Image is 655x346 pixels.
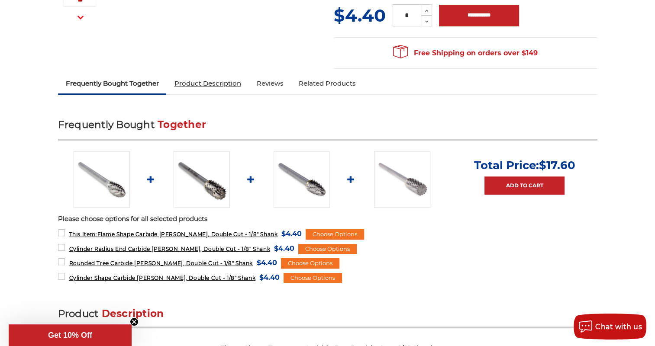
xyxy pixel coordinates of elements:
a: Reviews [248,74,291,93]
span: Frequently Bought [58,119,155,131]
div: Choose Options [284,273,342,283]
div: Choose Options [281,258,339,269]
span: $4.40 [274,243,294,254]
div: Choose Options [306,229,364,240]
span: $4.40 [281,228,302,240]
button: Close teaser [130,317,139,326]
button: Chat with us [574,314,646,340]
span: Together [158,119,206,131]
a: Related Products [291,74,364,93]
img: CBSH-51D flame shape carbide burr 1/8" shank [74,151,130,208]
button: Next [70,8,91,26]
span: $4.40 [334,5,386,26]
span: Cylinder Radius End Carbide [PERSON_NAME], Double Cut - 1/8" Shank [69,246,270,252]
div: Get 10% OffClose teaser [9,324,132,346]
p: Please choose options for all selected products [58,214,597,224]
a: Frequently Bought Together [58,74,167,93]
span: Description [102,308,164,320]
span: Flame Shape Carbide [PERSON_NAME], Double Cut - 1/8" Shank [69,231,277,237]
span: Chat with us [595,323,642,331]
div: Choose Options [298,244,357,254]
span: $17.60 [539,158,575,172]
span: $4.40 [257,257,277,269]
span: Product [58,308,99,320]
span: $4.40 [259,272,280,283]
a: Product Description [166,74,248,93]
span: Rounded Tree Carbide [PERSON_NAME], Double Cut - 1/8" Shank [69,260,252,266]
a: Add to Cart [484,176,565,195]
span: Free Shipping on orders over $149 [393,45,538,62]
strong: This Item: [69,231,97,237]
span: Get 10% Off [48,331,92,340]
span: Cylinder Shape Carbide [PERSON_NAME], Double Cut - 1/8" Shank [69,275,255,281]
p: Total Price: [474,158,575,172]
